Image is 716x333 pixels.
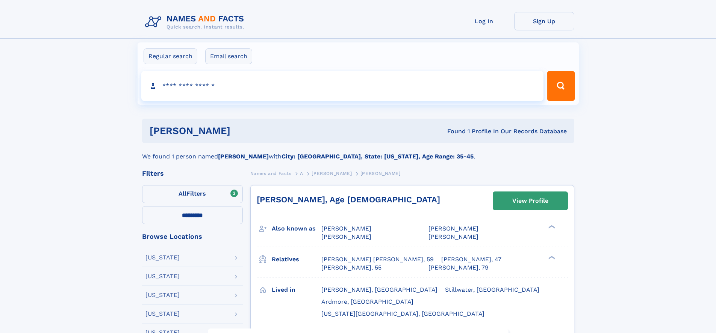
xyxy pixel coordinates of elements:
b: [PERSON_NAME] [218,153,269,160]
span: [PERSON_NAME] [312,171,352,176]
button: Search Button [547,71,575,101]
a: [PERSON_NAME] [PERSON_NAME], 59 [321,255,434,264]
a: [PERSON_NAME], Age [DEMOGRAPHIC_DATA] [257,195,440,204]
h3: Lived in [272,283,321,296]
span: [PERSON_NAME] [428,233,478,240]
div: [US_STATE] [145,273,180,279]
div: ❯ [546,255,556,260]
div: Filters [142,170,243,177]
a: [PERSON_NAME] [312,169,352,178]
a: [PERSON_NAME], 79 [428,264,489,272]
div: [US_STATE] [145,292,180,298]
span: [PERSON_NAME] [360,171,401,176]
a: Names and Facts [250,169,292,178]
a: Log In [454,12,514,30]
div: Browse Locations [142,233,243,240]
h1: [PERSON_NAME] [150,126,339,136]
div: [US_STATE] [145,311,180,317]
a: [PERSON_NAME], 55 [321,264,381,272]
b: City: [GEOGRAPHIC_DATA], State: [US_STATE], Age Range: 35-45 [282,153,474,160]
div: View Profile [512,192,548,209]
div: [US_STATE] [145,255,180,261]
a: Sign Up [514,12,574,30]
h3: Relatives [272,253,321,266]
a: View Profile [493,192,568,210]
div: Found 1 Profile In Our Records Database [339,127,567,136]
span: [PERSON_NAME] [321,225,371,232]
span: [PERSON_NAME], [GEOGRAPHIC_DATA] [321,286,437,293]
span: Stillwater, [GEOGRAPHIC_DATA] [445,286,539,293]
div: ❯ [546,225,556,229]
span: [US_STATE][GEOGRAPHIC_DATA], [GEOGRAPHIC_DATA] [321,310,484,317]
a: [PERSON_NAME], 47 [441,255,501,264]
label: Regular search [144,48,197,64]
label: Filters [142,185,243,203]
h3: Also known as [272,222,321,235]
div: We found 1 person named with . [142,143,574,161]
span: [PERSON_NAME] [428,225,478,232]
a: A [300,169,303,178]
span: All [179,190,186,197]
span: Ardmore, [GEOGRAPHIC_DATA] [321,298,413,305]
label: Email search [205,48,252,64]
input: search input [141,71,544,101]
span: [PERSON_NAME] [321,233,371,240]
img: Logo Names and Facts [142,12,250,32]
span: A [300,171,303,176]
